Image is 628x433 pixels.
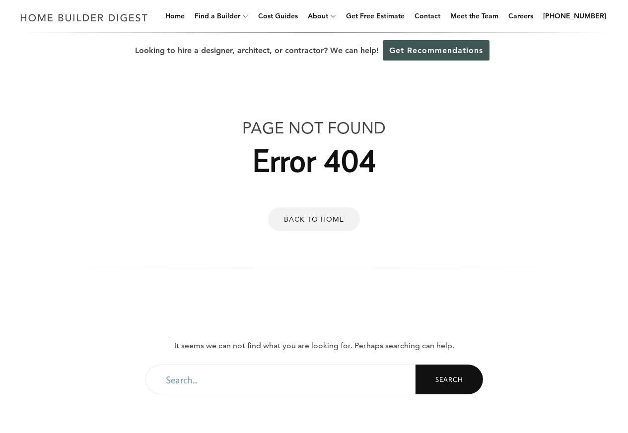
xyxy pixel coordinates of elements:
a: Back to Home [268,207,360,231]
a: Get Recommendations [383,40,489,61]
p: It seems we can not find what you are looking for. Perhaps searching can help. [145,339,483,353]
input: Search... [145,365,416,394]
img: Home Builder Digest [16,8,152,27]
h1: Error 404 [253,136,376,184]
span: Search [435,375,463,384]
button: Search [416,365,483,394]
